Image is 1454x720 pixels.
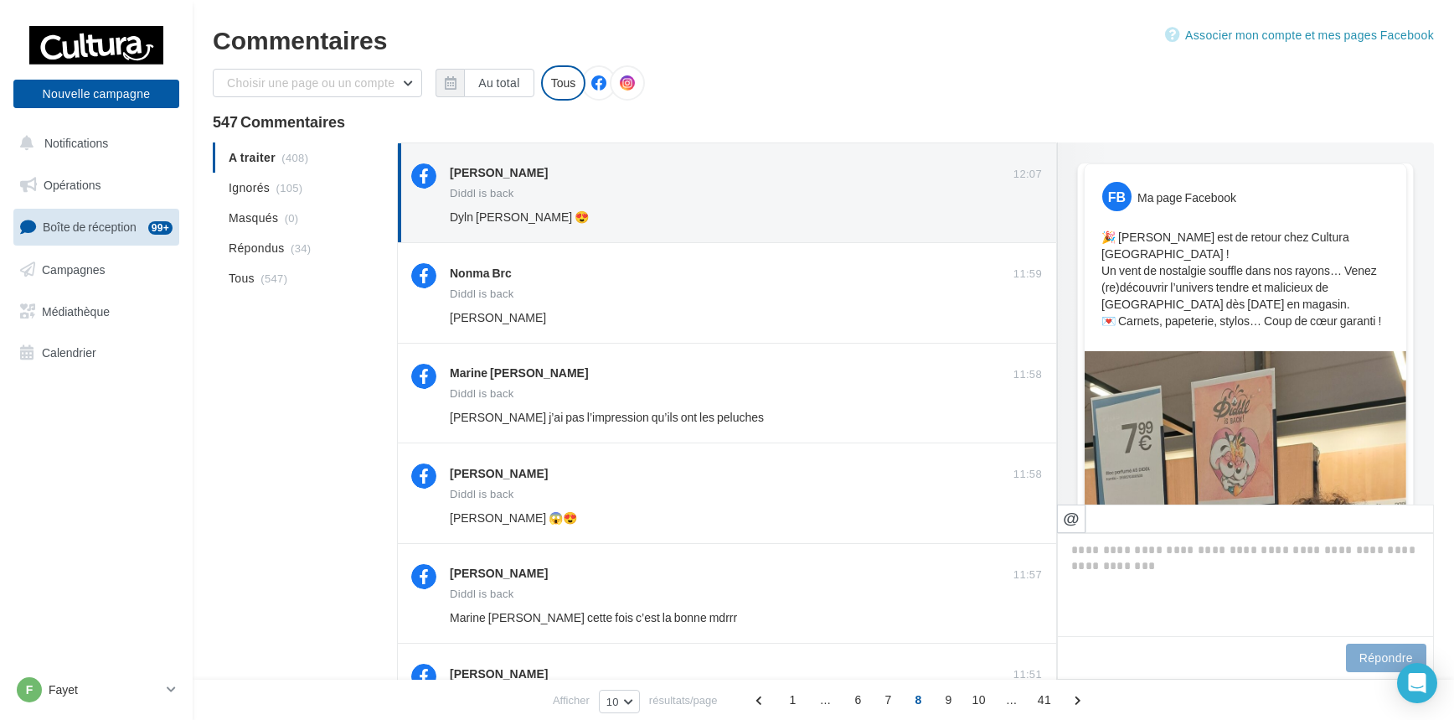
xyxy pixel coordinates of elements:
[148,221,173,235] div: 99+
[599,690,640,713] button: 10
[845,686,872,713] span: 6
[13,674,179,706] a: F Fayet
[450,666,548,682] div: [PERSON_NAME]
[10,252,183,287] a: Campagnes
[905,686,932,713] span: 8
[450,565,548,582] div: [PERSON_NAME]
[1102,182,1132,211] div: FB
[43,220,137,234] span: Boîte de réception
[464,69,534,97] button: Au total
[42,303,110,318] span: Médiathèque
[606,695,619,708] span: 10
[213,27,1434,52] div: Commentaires
[998,686,1025,713] span: ...
[229,179,270,196] span: Ignorés
[49,681,160,698] p: Fayet
[1397,663,1437,703] div: Open Intercom Messenger
[10,126,176,161] button: Notifications
[450,164,548,181] div: [PERSON_NAME]
[1013,367,1042,382] span: 11:58
[260,272,287,285] span: (547)
[13,80,179,108] button: Nouvelle campagne
[291,241,311,255] span: (34)
[812,686,839,713] span: ...
[450,265,512,282] div: Nonma Brc
[1346,644,1426,672] button: Répondre
[450,365,589,381] div: Marine [PERSON_NAME]
[450,610,737,624] span: Marine [PERSON_NAME] cette fois c’est la bonne mdrrr
[450,410,764,424] span: [PERSON_NAME] j’ai pas l’impression qu’ils ont les peluches
[229,210,278,226] span: Masqués
[1013,267,1042,282] span: 11:59
[1013,667,1042,682] span: 11:51
[1137,189,1236,206] div: Ma page Facebook
[541,65,586,101] div: Tous
[450,465,548,482] div: [PERSON_NAME]
[436,69,534,97] button: Au total
[450,310,546,324] span: [PERSON_NAME]
[10,209,183,245] a: Boîte de réception99+
[44,136,108,150] span: Notifications
[10,168,183,203] a: Opérations
[1013,467,1042,482] span: 11:58
[553,692,590,708] span: Afficher
[10,294,183,329] a: Médiathèque
[1013,567,1042,583] span: 11:57
[229,270,255,287] span: Tous
[1165,25,1434,45] a: Associer mon compte et mes pages Facebook
[875,686,902,713] span: 7
[1063,510,1080,526] i: @
[229,240,285,256] span: Répondus
[42,262,106,277] span: Campagnes
[44,178,101,192] span: Opérations
[936,686,962,713] span: 9
[450,588,514,599] div: Diddl is back
[1031,686,1058,713] span: 41
[450,388,514,399] div: Diddl is back
[26,681,34,698] span: F
[1057,505,1085,533] button: @
[276,181,303,194] span: (105)
[10,335,183,370] a: Calendrier
[450,489,514,500] div: Diddl is back
[1013,167,1042,182] span: 12:07
[1101,229,1390,329] p: 🎉 [PERSON_NAME] est de retour chez Cultura [GEOGRAPHIC_DATA] ! Un vent de nostalgie souffle dans ...
[213,114,1434,129] div: 547 Commentaires
[450,210,589,224] span: Dyln [PERSON_NAME] 😍
[227,75,394,90] span: Choisir une page ou un compte
[966,686,993,713] span: 10
[213,69,422,97] button: Choisir une page ou un compte
[285,211,299,225] span: (0)
[450,510,577,525] span: [PERSON_NAME] 😱😍
[450,288,514,299] div: Diddl is back
[450,188,514,199] div: Diddl is back
[649,692,718,708] span: résultats/page
[780,686,807,713] span: 1
[42,345,96,360] span: Calendrier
